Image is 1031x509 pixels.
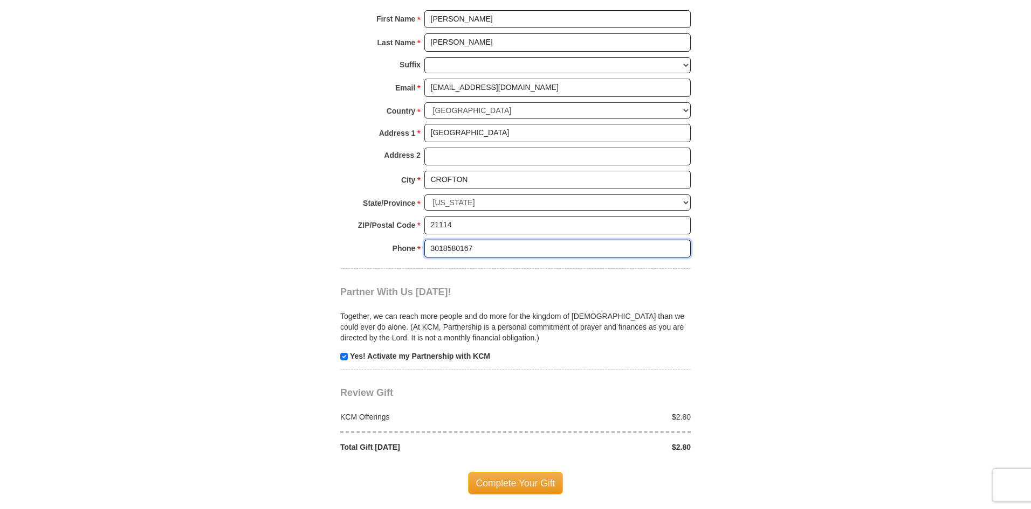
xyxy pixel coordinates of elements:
p: Together, we can reach more people and do more for the kingdom of [DEMOGRAPHIC_DATA] than we coul... [340,311,691,343]
strong: Country [387,103,416,118]
strong: Yes! Activate my Partnership with KCM [350,352,490,360]
strong: Suffix [400,57,421,72]
div: Total Gift [DATE] [335,442,516,452]
strong: State/Province [363,196,415,211]
div: $2.80 [515,442,697,452]
strong: Phone [393,241,416,256]
strong: First Name [376,11,415,26]
div: KCM Offerings [335,412,516,422]
span: Complete Your Gift [468,472,563,494]
strong: ZIP/Postal Code [358,218,416,233]
span: Partner With Us [DATE]! [340,287,451,297]
strong: Address 1 [379,125,416,141]
span: Review Gift [340,387,393,398]
strong: Address 2 [384,148,421,163]
div: $2.80 [515,412,697,422]
strong: City [401,172,415,187]
strong: Last Name [377,35,416,50]
strong: Email [395,80,415,95]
